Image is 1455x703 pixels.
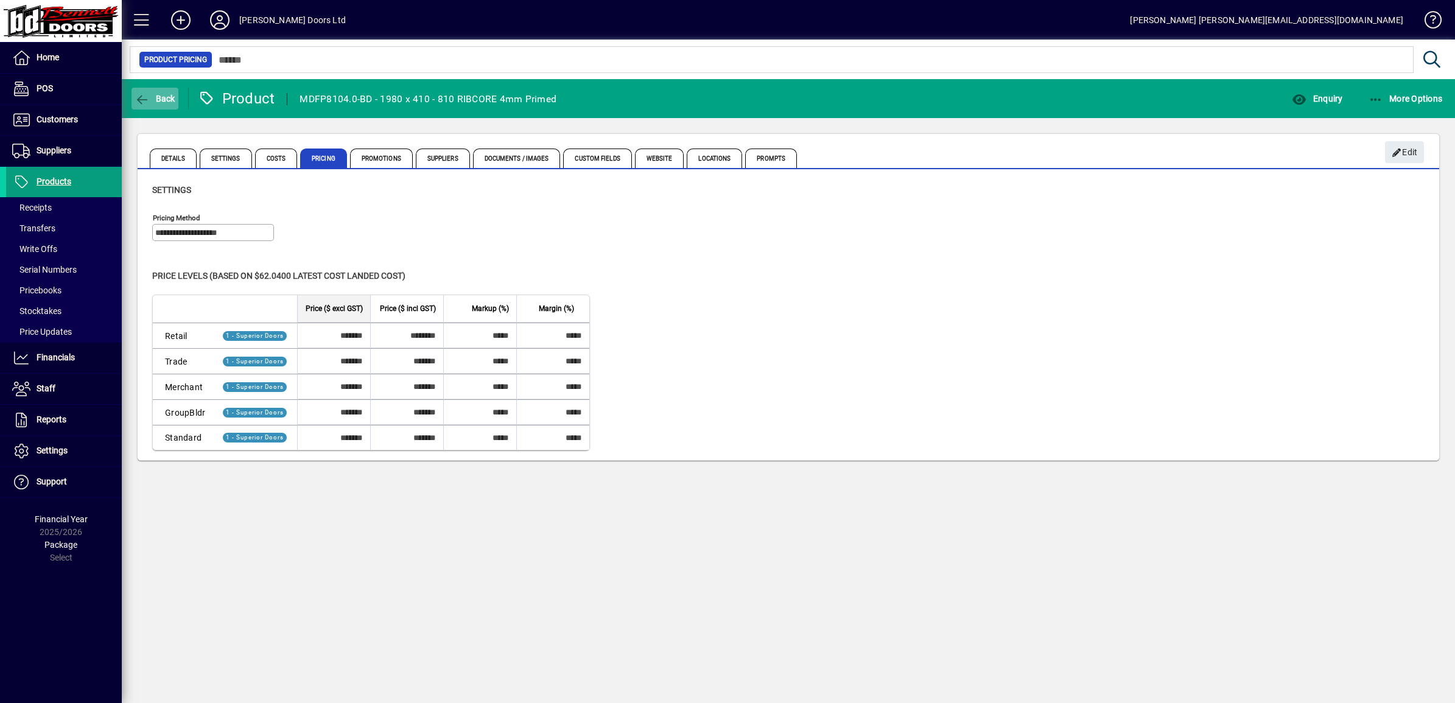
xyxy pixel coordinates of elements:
a: Home [6,43,122,73]
span: Documents / Images [473,149,561,168]
span: Suppliers [37,145,71,155]
a: Settings [6,436,122,466]
span: Margin (%) [539,302,574,315]
span: Reports [37,414,66,424]
span: POS [37,83,53,93]
a: Pricebooks [6,280,122,301]
span: Website [635,149,684,168]
td: GroupBldr [153,399,212,425]
span: Stocktakes [12,306,61,316]
span: Staff [37,383,55,393]
span: Price Updates [12,327,72,337]
a: Financials [6,343,122,373]
span: Details [150,149,197,168]
span: Locations [687,149,742,168]
span: Settings [37,446,68,455]
span: Transfers [12,223,55,233]
mat-label: Pricing method [153,214,200,222]
a: Receipts [6,197,122,218]
span: 1 - Superior Doors [226,358,284,365]
button: Edit [1385,141,1424,163]
a: Reports [6,405,122,435]
a: Price Updates [6,321,122,342]
span: More Options [1369,94,1443,103]
span: Suppliers [416,149,470,168]
div: [PERSON_NAME] [PERSON_NAME][EMAIL_ADDRESS][DOMAIN_NAME] [1130,10,1403,30]
td: Retail [153,323,212,348]
td: Standard [153,425,212,450]
button: Add [161,9,200,31]
td: Trade [153,348,212,374]
span: Price levels (based on $62.0400 Latest cost landed cost) [152,271,405,281]
span: Customers [37,114,78,124]
span: Product Pricing [144,54,207,66]
a: Support [6,467,122,497]
span: Financials [37,352,75,362]
button: Profile [200,9,239,31]
span: Receipts [12,203,52,212]
span: Promotions [350,149,413,168]
span: 1 - Superior Doors [226,383,284,390]
span: Markup (%) [472,302,509,315]
span: Pricebooks [12,285,61,295]
td: Merchant [153,374,212,399]
a: Stocktakes [6,301,122,321]
span: Financial Year [35,514,88,524]
span: Settings [152,185,191,195]
a: Suppliers [6,136,122,166]
span: Serial Numbers [12,265,77,275]
span: Package [44,540,77,550]
span: Pricing [300,149,347,168]
div: [PERSON_NAME] Doors Ltd [239,10,346,30]
div: Product [198,89,275,108]
a: Knowledge Base [1415,2,1440,42]
span: Prompts [745,149,797,168]
a: Write Offs [6,239,122,259]
span: Enquiry [1292,94,1342,103]
a: Staff [6,374,122,404]
span: Home [37,52,59,62]
span: 1 - Superior Doors [226,332,284,339]
span: Custom Fields [563,149,631,168]
span: Support [37,477,67,486]
span: Edit [1392,142,1418,163]
button: Back [131,88,178,110]
span: Write Offs [12,244,57,254]
a: POS [6,74,122,104]
span: Back [135,94,175,103]
a: Serial Numbers [6,259,122,280]
span: Products [37,177,71,186]
span: 1 - Superior Doors [226,434,284,441]
span: Settings [200,149,252,168]
a: Transfers [6,218,122,239]
span: Costs [255,149,298,168]
span: 1 - Superior Doors [226,409,284,416]
span: Price ($ excl GST) [306,302,363,315]
app-page-header-button: Back [122,88,189,110]
button: More Options [1366,88,1446,110]
div: MDFP8104.0-BD - 1980 x 410 - 810 RIBCORE 4mm Primed [300,89,556,109]
a: Customers [6,105,122,135]
button: Enquiry [1289,88,1345,110]
span: Price ($ incl GST) [380,302,436,315]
